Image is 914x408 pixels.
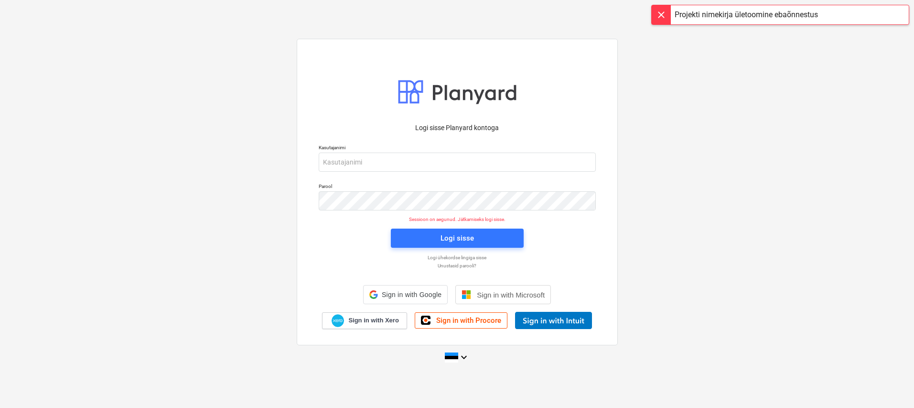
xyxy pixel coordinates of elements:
p: Logi sisse Planyard kontoga [319,123,596,133]
p: Kasutajanimi [319,144,596,153]
a: Sign in with Xero [322,312,407,329]
span: Sign in with Google [382,291,441,298]
p: Sessioon on aegunud. Jätkamiseks logi sisse. [313,216,602,222]
button: Logi sisse [391,229,524,248]
div: Sign in with Google [363,285,448,304]
a: Logi ühekordse lingiga sisse [314,254,601,261]
div: Logi sisse [441,232,474,244]
div: Projekti nimekirja ületoomine ebaõnnestus [675,9,818,21]
a: Unustasid parooli? [314,263,601,269]
p: Parool [319,183,596,191]
i: keyboard_arrow_down [458,352,470,363]
img: Xero logo [332,314,344,327]
span: Sign in with Microsoft [477,291,545,299]
img: Microsoft logo [462,290,471,299]
span: Sign in with Procore [436,316,501,325]
span: Sign in with Xero [348,316,398,325]
input: Kasutajanimi [319,153,596,172]
a: Sign in with Procore [415,312,507,329]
